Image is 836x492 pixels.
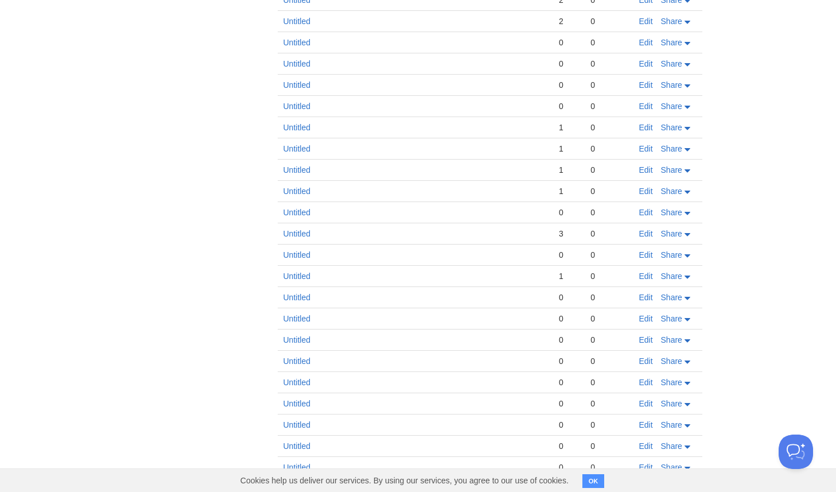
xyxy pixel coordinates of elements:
[590,271,627,281] div: 0
[559,59,579,69] div: 0
[639,144,653,153] a: Edit
[661,229,682,238] span: Share
[639,59,653,68] a: Edit
[283,399,310,408] a: Untitled
[283,357,310,366] a: Untitled
[661,144,682,153] span: Share
[283,335,310,344] a: Untitled
[661,378,682,387] span: Share
[639,357,653,366] a: Edit
[283,165,310,175] a: Untitled
[661,314,682,323] span: Share
[559,441,579,451] div: 0
[559,398,579,409] div: 0
[559,101,579,111] div: 0
[590,377,627,388] div: 0
[590,462,627,472] div: 0
[590,313,627,324] div: 0
[559,335,579,345] div: 0
[559,165,579,175] div: 1
[283,441,310,451] a: Untitled
[639,187,653,196] a: Edit
[559,292,579,303] div: 0
[661,293,682,302] span: Share
[590,228,627,239] div: 0
[283,187,310,196] a: Untitled
[590,335,627,345] div: 0
[639,229,653,238] a: Edit
[639,399,653,408] a: Edit
[283,144,310,153] a: Untitled
[590,207,627,218] div: 0
[590,250,627,260] div: 0
[590,144,627,154] div: 0
[639,80,653,90] a: Edit
[661,80,682,90] span: Share
[559,271,579,281] div: 1
[661,399,682,408] span: Share
[283,229,310,238] a: Untitled
[229,469,580,492] span: Cookies help us deliver our services. By using our services, you agree to our use of cookies.
[590,122,627,133] div: 0
[639,378,653,387] a: Edit
[661,250,682,259] span: Share
[639,314,653,323] a: Edit
[661,441,682,451] span: Share
[559,122,579,133] div: 1
[779,435,813,469] iframe: Help Scout Beacon - Open
[283,250,310,259] a: Untitled
[639,420,653,429] a: Edit
[283,102,310,111] a: Untitled
[661,463,682,472] span: Share
[283,80,310,90] a: Untitled
[661,357,682,366] span: Share
[590,186,627,196] div: 0
[559,356,579,366] div: 0
[283,17,310,26] a: Untitled
[590,292,627,303] div: 0
[639,463,653,472] a: Edit
[590,398,627,409] div: 0
[590,16,627,26] div: 0
[590,420,627,430] div: 0
[661,59,682,68] span: Share
[559,250,579,260] div: 0
[661,420,682,429] span: Share
[639,208,653,217] a: Edit
[283,123,310,132] a: Untitled
[639,335,653,344] a: Edit
[590,356,627,366] div: 0
[661,102,682,111] span: Share
[283,59,310,68] a: Untitled
[283,463,310,472] a: Untitled
[283,208,310,217] a: Untitled
[590,59,627,69] div: 0
[639,17,653,26] a: Edit
[661,38,682,47] span: Share
[559,207,579,218] div: 0
[639,250,653,259] a: Edit
[661,165,682,175] span: Share
[559,37,579,48] div: 0
[639,272,653,281] a: Edit
[661,123,682,132] span: Share
[559,228,579,239] div: 3
[661,335,682,344] span: Share
[559,462,579,472] div: 0
[283,293,310,302] a: Untitled
[590,80,627,90] div: 0
[590,165,627,175] div: 0
[559,420,579,430] div: 0
[639,123,653,132] a: Edit
[661,17,682,26] span: Share
[559,16,579,26] div: 2
[283,38,310,47] a: Untitled
[639,165,653,175] a: Edit
[590,37,627,48] div: 0
[559,186,579,196] div: 1
[283,314,310,323] a: Untitled
[283,272,310,281] a: Untitled
[559,377,579,388] div: 0
[283,378,310,387] a: Untitled
[283,420,310,429] a: Untitled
